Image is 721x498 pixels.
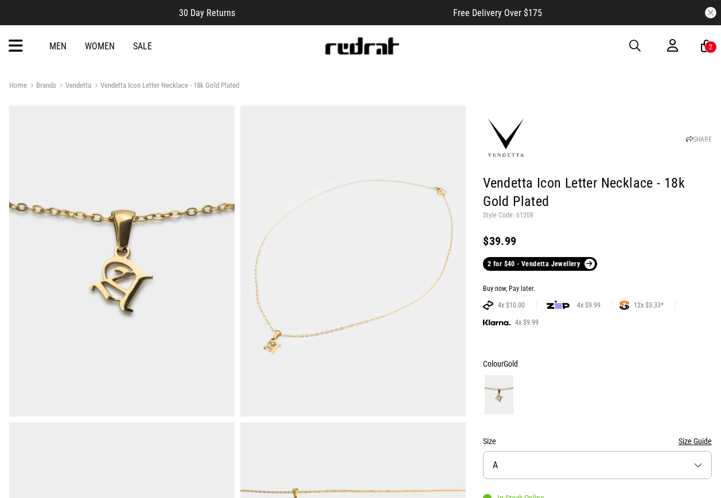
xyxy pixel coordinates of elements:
[483,174,712,211] h1: Vendetta Icon Letter Necklace - 18k Gold Plated
[504,359,518,368] span: Gold
[679,434,712,448] button: Size Guide
[56,81,91,92] a: Vendetta
[483,434,712,448] div: Size
[483,451,712,479] button: A
[9,81,27,90] a: Home
[85,41,115,52] a: Women
[133,41,152,52] a: Sale
[483,211,712,220] p: Style Code: 61208
[453,7,542,18] span: Free Delivery Over $175
[483,357,712,371] div: Colour
[493,460,498,470] span: A
[9,106,235,417] img: Vendetta Icon Letter Necklace - 18k Gold Plated in Gold
[483,301,493,310] img: AFTERPAY
[483,234,712,248] div: $39.99
[91,81,239,92] a: Vendetta Icon Letter Necklace - 18k Gold Plated
[27,81,56,92] a: Brands
[483,115,529,161] img: Vendetta
[629,301,668,310] span: 12x $3.33*
[49,41,67,52] a: Men
[483,285,712,294] div: Buy now, Pay later.
[485,375,513,414] img: Gold
[701,40,712,52] a: 2
[709,43,712,51] div: 2
[483,320,510,326] img: KLARNA
[547,299,570,311] img: zip
[258,7,430,18] iframe: Customer reviews powered by Trustpilot
[572,301,605,310] span: 4x $9.99
[686,135,712,143] a: SHARE
[619,301,629,310] img: SPLITPAY
[240,106,466,417] img: Vendetta Icon Letter Necklace - 18k Gold Plated in Gold
[510,318,543,327] span: 4x $9.99
[493,301,529,310] span: 4x $10.00
[324,37,400,55] img: Redrat logo
[179,7,235,18] span: 30 Day Returns
[483,257,597,271] a: 2 for $40 - Vendetta Jewellery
